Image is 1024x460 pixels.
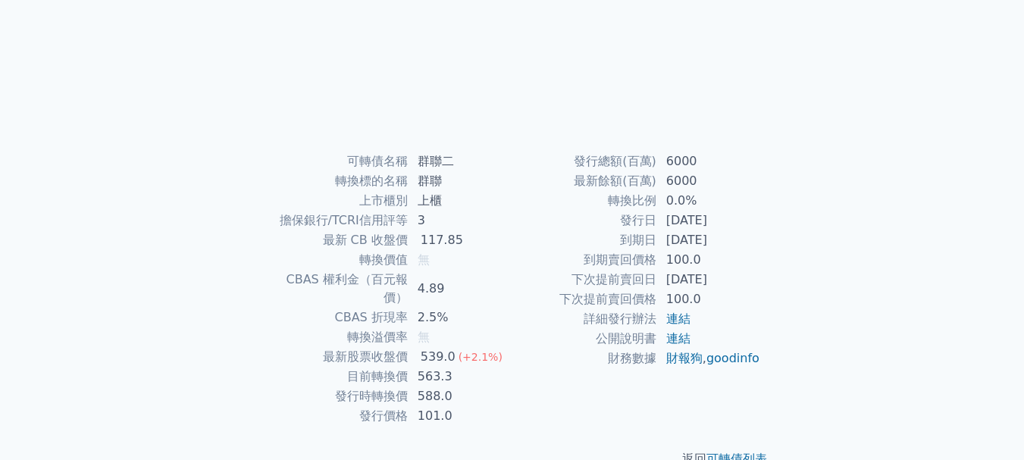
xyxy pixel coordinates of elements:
[512,349,657,368] td: 財務數據
[657,191,761,211] td: 0.0%
[264,211,409,230] td: 擔保銀行/TCRI信用評等
[657,230,761,250] td: [DATE]
[409,152,512,171] td: 群聯二
[264,367,409,386] td: 目前轉換價
[657,289,761,309] td: 100.0
[512,230,657,250] td: 到期日
[264,406,409,426] td: 發行價格
[512,270,657,289] td: 下次提前賣回日
[409,406,512,426] td: 101.0
[459,351,503,363] span: (+2.1%)
[512,250,657,270] td: 到期賣回價格
[948,387,1024,460] iframe: Chat Widget
[666,351,703,365] a: 財報狗
[264,250,409,270] td: 轉換價值
[512,211,657,230] td: 發行日
[418,252,430,267] span: 無
[512,191,657,211] td: 轉換比例
[948,387,1024,460] div: 聊天小工具
[512,289,657,309] td: 下次提前賣回價格
[657,171,761,191] td: 6000
[418,330,430,344] span: 無
[657,349,761,368] td: ,
[264,308,409,327] td: CBAS 折現率
[409,191,512,211] td: 上櫃
[264,347,409,367] td: 最新股票收盤價
[264,327,409,347] td: 轉換溢價率
[512,152,657,171] td: 發行總額(百萬)
[657,250,761,270] td: 100.0
[264,191,409,211] td: 上市櫃別
[264,152,409,171] td: 可轉債名稱
[409,308,512,327] td: 2.5%
[666,331,690,346] a: 連結
[418,231,466,249] div: 117.85
[264,230,409,250] td: 最新 CB 收盤價
[657,152,761,171] td: 6000
[409,211,512,230] td: 3
[666,311,690,326] a: 連結
[409,171,512,191] td: 群聯
[409,270,512,308] td: 4.89
[264,270,409,308] td: CBAS 權利金（百元報價）
[657,270,761,289] td: [DATE]
[657,211,761,230] td: [DATE]
[264,386,409,406] td: 發行時轉換價
[512,171,657,191] td: 最新餘額(百萬)
[418,348,459,366] div: 539.0
[706,351,759,365] a: goodinfo
[512,309,657,329] td: 詳細發行辦法
[264,171,409,191] td: 轉換標的名稱
[409,386,512,406] td: 588.0
[409,367,512,386] td: 563.3
[512,329,657,349] td: 公開說明書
